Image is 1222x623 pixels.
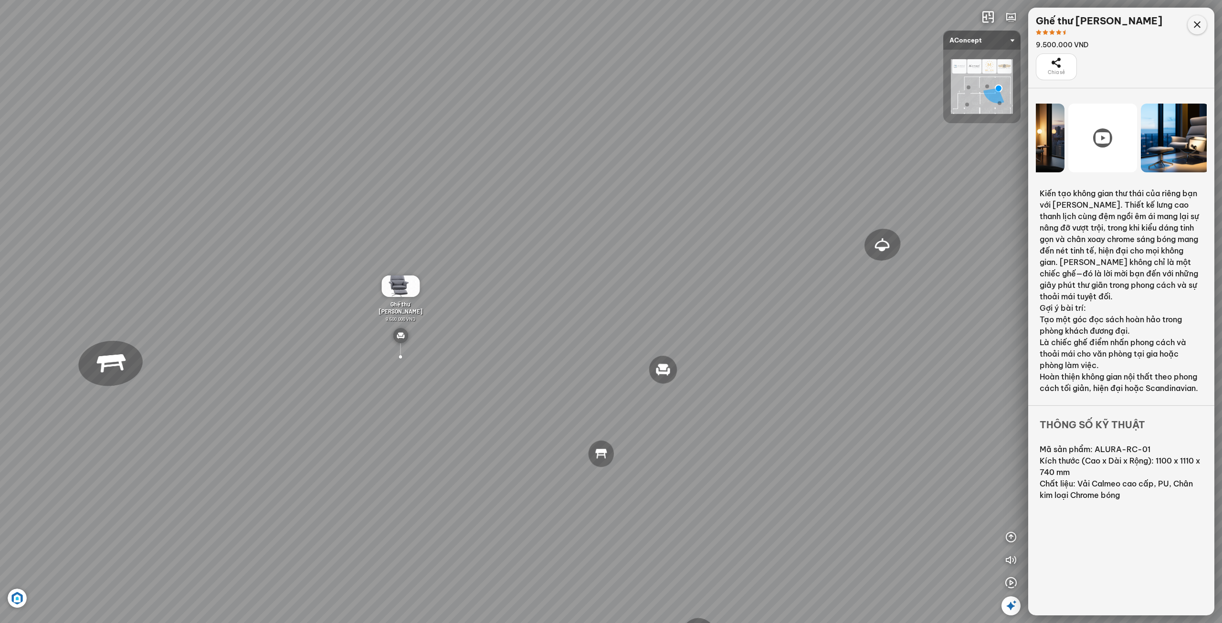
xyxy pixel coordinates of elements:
span: 9.500.000 VND [386,316,415,322]
span: star [1063,30,1068,35]
li: Chất liệu: Vải Calmeo cao cấp, PU, Chân kim loại Chrome bóng [1040,478,1203,501]
span: star [1036,30,1042,35]
span: Chia sẻ [1048,69,1065,76]
li: Mã sản phẩm: ALURA-RC-01 [1040,443,1203,455]
span: star [1056,30,1062,35]
div: Ghế thư [PERSON_NAME] [1036,15,1162,27]
span: star [1043,30,1048,35]
span: AConcept [949,31,1014,50]
div: 9.500.000 VND [1036,40,1162,50]
li: Hoàn thiện không gian nội thất theo phong cách tối giản, hiện đại hoặc Scandinavian. [1040,371,1203,394]
img: Artboard_6_4x_1_F4RHW9YJWHU.jpg [8,589,27,608]
li: Tạo một góc đọc sách hoàn hảo trong phòng khách đương đại. [1040,314,1203,337]
li: Là chiếc ghế điểm nhấn phong cách và thoải mái cho văn phòng tại gia hoặc phòng làm việc. [1040,337,1203,371]
img: AConcept_CTMHTJT2R6E4.png [951,59,1013,114]
img: type_sofa_CL2K24RXHCN6.svg [393,328,408,343]
li: Gợi ý bài trí: [1040,302,1203,394]
div: Thông số kỹ thuật [1028,405,1214,432]
span: Ghế thư [PERSON_NAME] [379,301,422,315]
li: Kích thước (Cao x Dài x Rộng): 1100 x 1110 x 740 mm [1040,455,1203,478]
img: Gh__th__gi_n_Al_VLUMKJWJ77CD.gif [381,275,420,297]
span: star [1049,30,1055,35]
p: Kiến tạo không gian thư thái của riêng bạn với [PERSON_NAME]. Thiết kế lưng cao thanh lịch cùng đ... [1040,188,1203,302]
